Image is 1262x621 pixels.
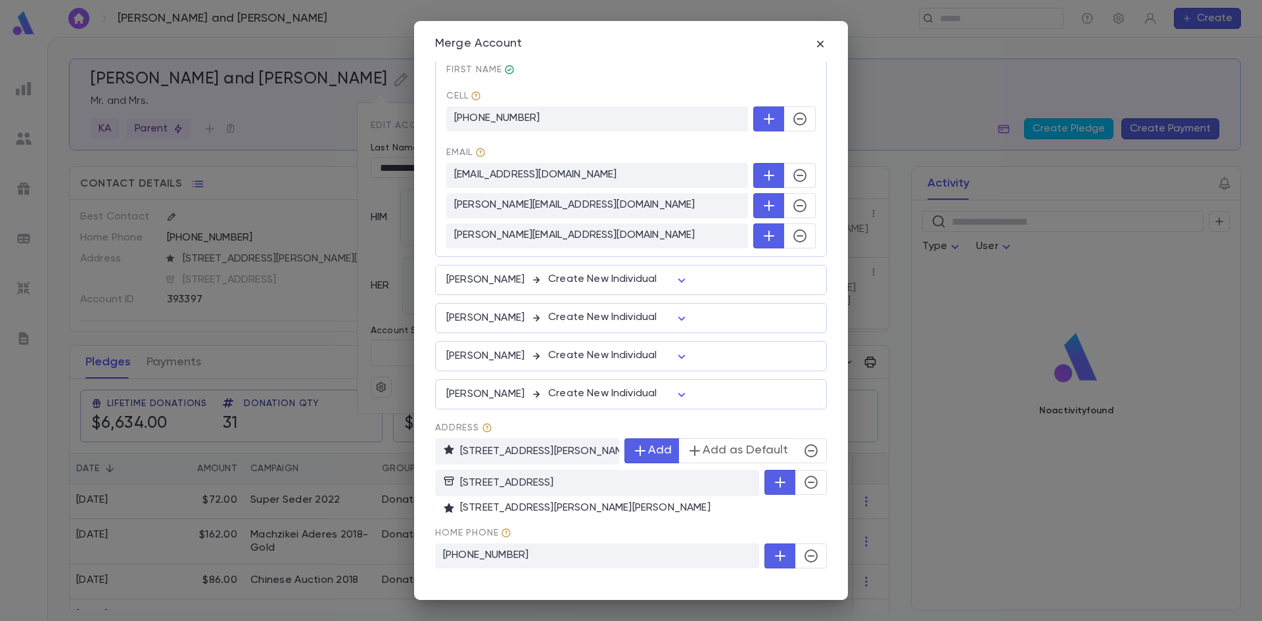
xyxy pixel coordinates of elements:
[624,438,680,463] button: Add
[548,343,689,369] div: Create New Individual
[446,64,816,75] span: First Name
[435,543,759,568] p: [PHONE_NUMBER]
[435,438,619,465] p: [STREET_ADDRESS][PERSON_NAME][PERSON_NAME]
[435,423,827,433] span: Address
[548,305,689,331] div: Create New Individual
[504,64,515,75] div: Brachi
[435,528,827,538] span: home Phone
[446,91,816,101] span: Cell
[446,223,748,248] p: [PERSON_NAME][EMAIL_ADDRESS][DOMAIN_NAME]
[446,147,816,158] span: Email
[446,106,748,131] p: [PHONE_NUMBER]
[435,470,759,496] p: [STREET_ADDRESS]
[446,311,816,325] div: [PERSON_NAME]
[548,381,689,407] div: Create New Individual
[446,193,748,218] p: [PERSON_NAME][EMAIL_ADDRESS][DOMAIN_NAME]
[679,438,796,463] button: Add as Default
[446,388,816,401] div: [PERSON_NAME]
[446,350,816,363] div: [PERSON_NAME]
[446,163,748,188] p: [EMAIL_ADDRESS][DOMAIN_NAME]
[443,501,827,515] p: [STREET_ADDRESS][PERSON_NAME][PERSON_NAME]
[548,267,689,292] div: Create New Individual
[435,37,522,51] div: Merge Account
[446,273,816,287] div: [PERSON_NAME]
